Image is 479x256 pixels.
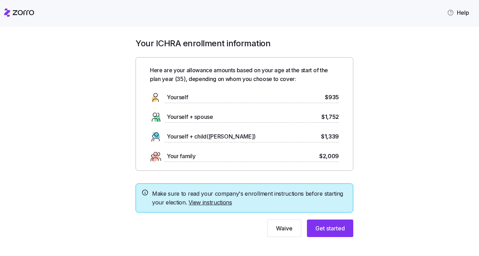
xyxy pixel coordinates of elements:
button: Get started [307,220,353,237]
span: Get started [315,224,345,233]
span: Your family [167,152,195,161]
span: $1,339 [321,132,339,141]
button: Waive [267,220,301,237]
span: Make sure to read your company's enrollment instructions before starting your election. [152,189,347,207]
button: Help [441,6,475,20]
span: Waive [276,224,293,233]
span: $1,752 [321,113,339,121]
span: Help [447,8,469,17]
span: $2,009 [319,152,339,161]
a: View instructions [189,199,232,206]
span: Yourself + child([PERSON_NAME]) [167,132,256,141]
span: $935 [325,93,339,102]
span: Yourself [167,93,188,102]
span: Yourself + spouse [167,113,213,121]
span: Here are your allowance amounts based on your age at the start of the plan year ( 35 ), depending... [150,66,339,83]
h1: Your ICHRA enrollment information [136,38,353,49]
